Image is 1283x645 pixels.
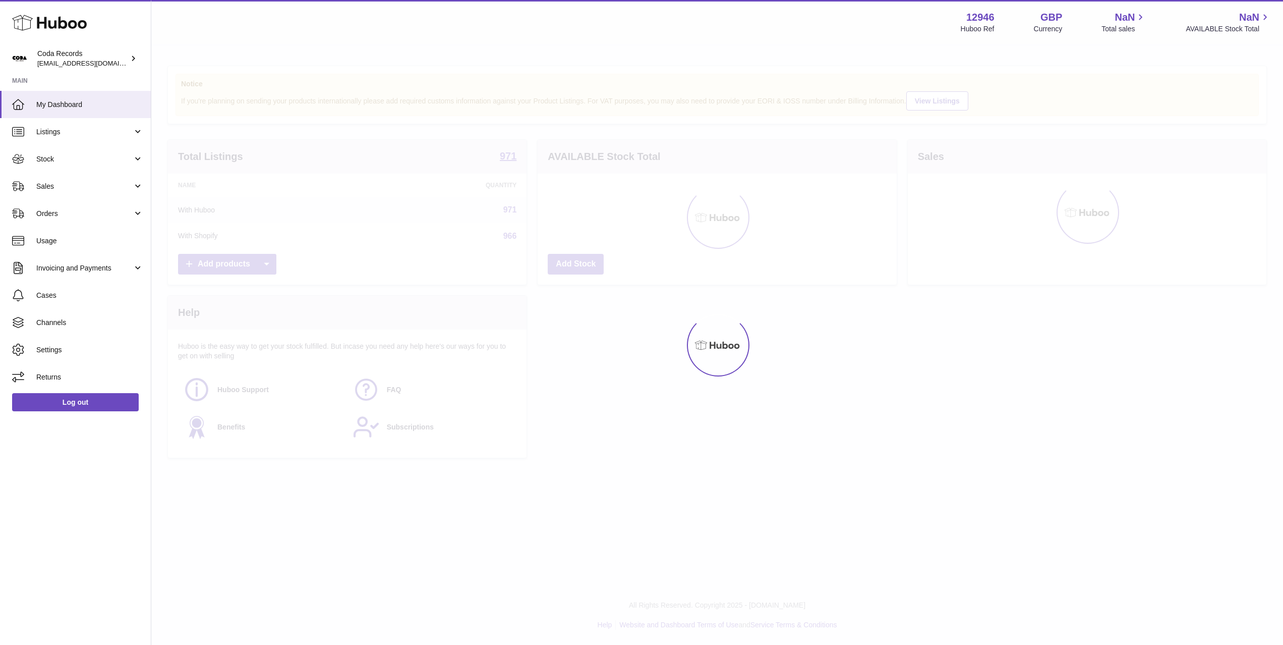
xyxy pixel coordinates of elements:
[36,236,143,246] span: Usage
[1034,24,1063,34] div: Currency
[36,345,143,355] span: Settings
[966,11,995,24] strong: 12946
[36,372,143,382] span: Returns
[37,49,128,68] div: Coda Records
[36,209,133,219] span: Orders
[12,51,27,66] img: haz@pcatmedia.com
[1115,11,1135,24] span: NaN
[36,318,143,328] span: Channels
[36,291,143,300] span: Cases
[36,263,133,273] span: Invoicing and Payments
[1239,11,1259,24] span: NaN
[36,127,133,137] span: Listings
[12,393,139,411] a: Log out
[36,182,133,191] span: Sales
[37,59,148,67] span: [EMAIL_ADDRESS][DOMAIN_NAME]
[1186,11,1271,34] a: NaN AVAILABLE Stock Total
[36,154,133,164] span: Stock
[1040,11,1062,24] strong: GBP
[961,24,995,34] div: Huboo Ref
[1101,11,1146,34] a: NaN Total sales
[36,100,143,110] span: My Dashboard
[1101,24,1146,34] span: Total sales
[1186,24,1271,34] span: AVAILABLE Stock Total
